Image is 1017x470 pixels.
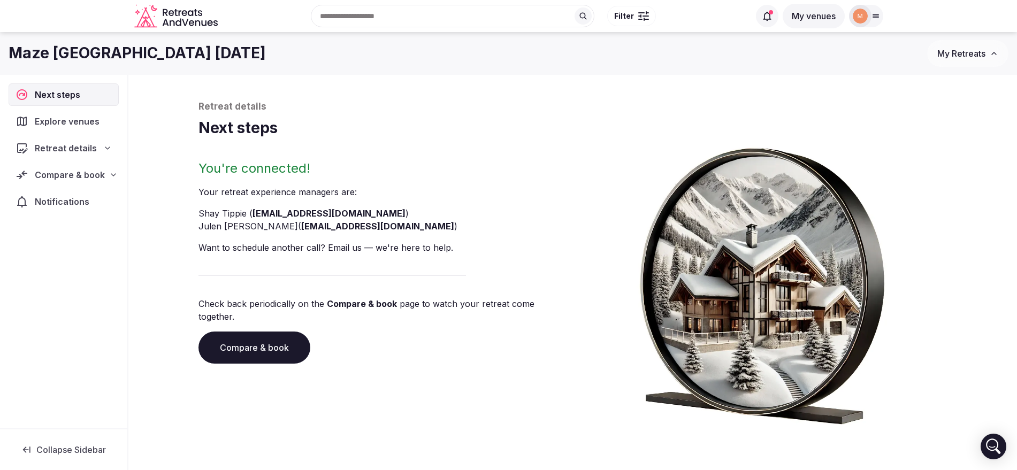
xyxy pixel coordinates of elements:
[927,40,1008,67] button: My Retreats
[35,195,94,208] span: Notifications
[607,6,656,26] button: Filter
[35,88,85,101] span: Next steps
[937,48,985,59] span: My Retreats
[198,297,569,323] p: Check back periodically on the page to watch your retreat come together.
[253,208,406,219] a: [EMAIL_ADDRESS][DOMAIN_NAME]
[198,160,569,177] h2: You're connected!
[198,241,569,254] p: Want to schedule another call? Email us — we're here to help.
[9,438,119,461] button: Collapse Sidebar
[36,444,106,455] span: Collapse Sidebar
[614,11,634,21] span: Filter
[301,221,454,232] a: [EMAIL_ADDRESS][DOMAIN_NAME]
[134,4,220,28] a: Visit the homepage
[198,207,569,220] li: Shay Tippie ( )
[981,434,1006,459] div: Open Intercom Messenger
[198,186,569,198] p: Your retreat experience manager s are :
[620,138,905,425] img: Winter chalet retreat in picture frame
[35,142,97,155] span: Retreat details
[9,110,119,133] a: Explore venues
[9,83,119,106] a: Next steps
[9,43,266,64] h1: Maze [GEOGRAPHIC_DATA] [DATE]
[853,9,868,24] img: marina
[35,115,104,128] span: Explore venues
[783,11,845,21] a: My venues
[9,190,119,213] a: Notifications
[327,298,397,309] a: Compare & book
[198,332,310,364] a: Compare & book
[198,220,569,233] li: Julen [PERSON_NAME] ( )
[198,118,947,138] h1: Next steps
[134,4,220,28] svg: Retreats and Venues company logo
[783,4,845,28] button: My venues
[198,101,947,113] p: Retreat details
[35,168,105,181] span: Compare & book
